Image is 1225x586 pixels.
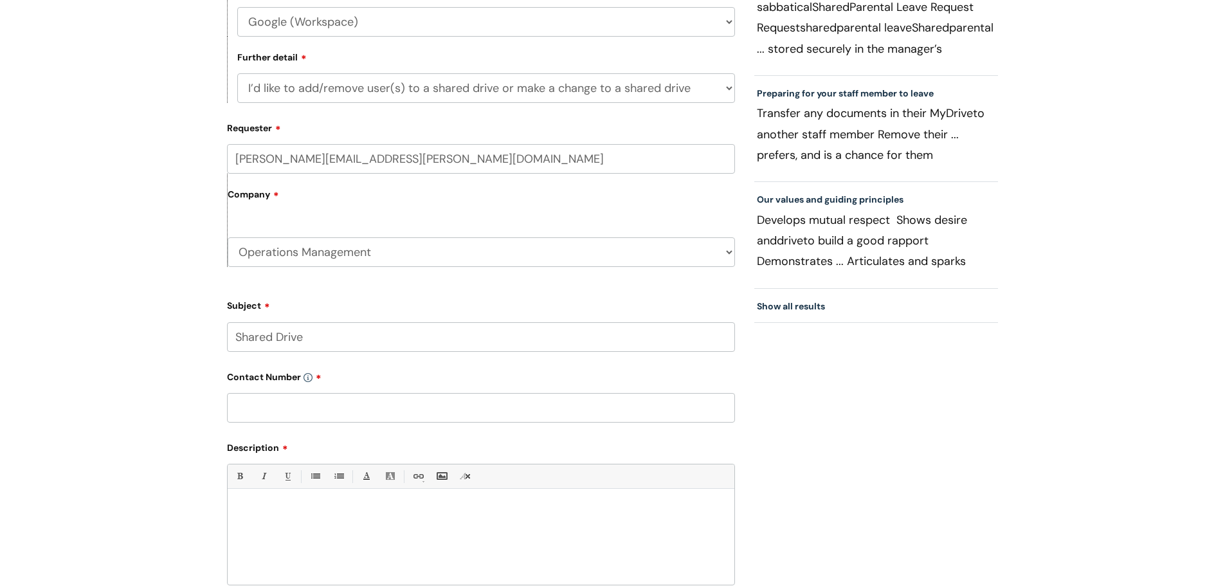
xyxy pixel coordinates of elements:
a: Bold (Ctrl-B) [231,468,248,484]
a: Italic (Ctrl-I) [255,468,271,484]
a: 1. Ordered List (Ctrl-Shift-8) [331,468,347,484]
a: Preparing for your staff member to leave [757,87,934,99]
label: Requester [227,118,735,134]
label: Further detail [237,50,307,63]
label: Contact Number [227,367,735,383]
p: Transfer any documents in their My to another staff member Remove their ... prefers, and is a cha... [757,103,996,165]
span: drive [777,233,803,248]
img: info-icon.svg [304,373,313,382]
a: Show all results [757,300,825,312]
p: Develops mutual respect Shows desire and to build a good rapport Demonstrates ... Articulates and... [757,210,996,271]
a: Insert Image... [433,468,449,484]
span: Shared [912,20,949,35]
a: Back Color [382,468,398,484]
a: Link [410,468,426,484]
span: shared [800,20,837,35]
label: Company [228,185,735,214]
a: Underline(Ctrl-U) [279,468,295,484]
input: Email [227,144,735,174]
label: Description [227,438,735,453]
a: Font Color [358,468,374,484]
a: Remove formatting (Ctrl-\) [457,468,473,484]
a: Our values and guiding principles [757,194,903,205]
span: Drive [946,105,973,121]
label: Subject [227,296,735,311]
a: • Unordered List (Ctrl-Shift-7) [307,468,323,484]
